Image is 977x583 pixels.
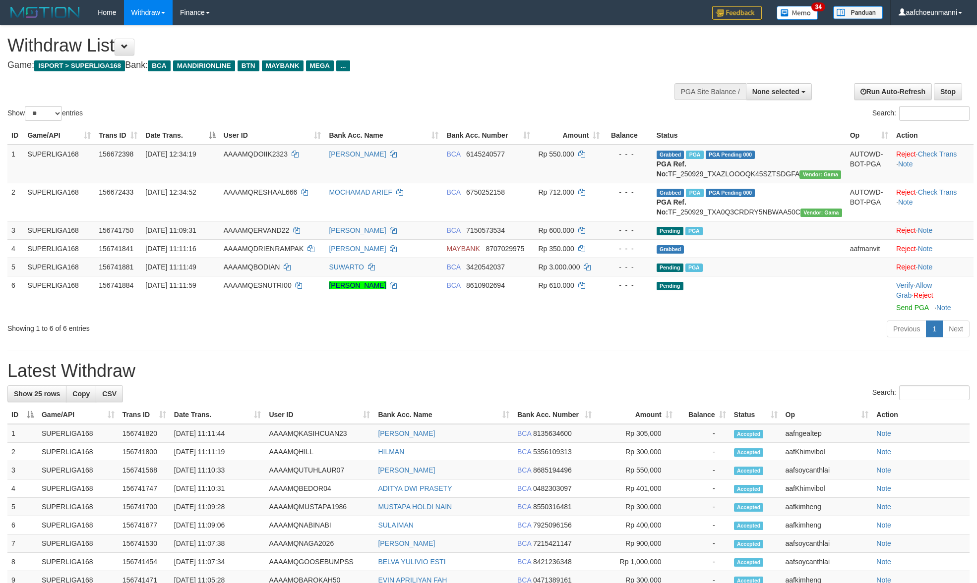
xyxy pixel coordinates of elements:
div: - - - [608,187,648,197]
span: Rp 550.000 [538,150,574,158]
span: Pending [657,264,683,272]
a: Verify [896,281,914,289]
span: [DATE] 11:11:49 [145,263,196,271]
span: 156741884 [99,281,133,289]
a: Note [936,304,951,312]
th: Status: activate to sort column ascending [730,406,782,424]
th: Amount: activate to sort column ascending [596,406,676,424]
div: - - - [608,262,648,272]
td: 156741820 [119,424,170,443]
a: BELVA YULIVIO ESTI [378,558,445,566]
span: BCA [517,521,531,529]
span: 156672433 [99,188,133,196]
span: BCA [446,281,460,289]
span: AAAAMQRESHAAL666 [224,188,298,196]
span: Copy 8685194496 to clipboard [533,466,572,474]
td: [DATE] 11:11:19 [170,443,265,461]
th: Op: activate to sort column ascending [846,126,892,145]
td: 156741568 [119,461,170,479]
img: panduan.png [833,6,883,19]
a: SUWARTO [329,263,364,271]
th: User ID: activate to sort column ascending [220,126,325,145]
td: AAAAMQHILL [265,443,374,461]
td: Rp 400,000 [596,516,676,534]
a: Note [876,448,891,456]
td: [DATE] 11:10:33 [170,461,265,479]
input: Search: [899,106,970,121]
span: AAAAMQBODIAN [224,263,280,271]
a: [PERSON_NAME] [378,429,435,437]
span: Copy [72,390,90,398]
span: BCA [517,466,531,474]
span: 156741881 [99,263,133,271]
th: Action [892,126,974,145]
a: Reject [914,291,933,299]
td: [DATE] 11:09:28 [170,498,265,516]
td: · [892,221,974,239]
span: AAAAMQERVAND22 [224,226,290,234]
span: BTN [238,60,259,71]
td: · [892,239,974,258]
span: Pending [657,282,683,290]
th: Bank Acc. Number: activate to sort column ascending [442,126,534,145]
td: 156741747 [119,479,170,498]
span: Accepted [734,522,764,530]
a: Note [876,484,891,492]
span: MAYBANK [262,60,304,71]
th: Game/API: activate to sort column ascending [38,406,119,424]
span: BCA [517,539,531,547]
b: PGA Ref. No: [657,160,686,178]
div: - - - [608,280,648,290]
a: Send PGA [896,304,928,312]
a: Run Auto-Refresh [854,83,932,100]
a: HILMAN [378,448,404,456]
td: 6 [7,516,38,534]
td: Rp 550,000 [596,461,676,479]
span: [DATE] 11:09:31 [145,226,196,234]
td: SUPERLIGA168 [23,221,95,239]
td: SUPERLIGA168 [38,479,119,498]
td: aafKhimvibol [782,443,873,461]
span: Copy 6750252158 to clipboard [466,188,505,196]
td: SUPERLIGA168 [23,258,95,276]
span: Accepted [734,540,764,548]
td: 1 [7,424,38,443]
a: Note [876,503,891,511]
a: Reject [896,188,916,196]
a: [PERSON_NAME] [329,281,386,289]
span: ... [336,60,350,71]
span: ISPORT > SUPERLIGA168 [34,60,125,71]
div: - - - [608,225,648,235]
span: Marked by aafsoycanthlai [685,227,703,235]
td: AAAAMQKASIHCUAN23 [265,424,374,443]
span: Rp 3.000.000 [538,263,580,271]
th: User ID: activate to sort column ascending [265,406,374,424]
a: Note [876,466,891,474]
th: Op: activate to sort column ascending [782,406,873,424]
span: [DATE] 12:34:19 [145,150,196,158]
td: - [676,534,730,553]
a: Check Trans [918,150,957,158]
span: [DATE] 12:34:52 [145,188,196,196]
label: Search: [872,385,970,400]
a: Stop [934,83,962,100]
td: 3 [7,221,23,239]
td: SUPERLIGA168 [23,239,95,258]
a: Previous [887,320,926,337]
span: Copy 8550316481 to clipboard [533,503,572,511]
td: 2 [7,183,23,221]
span: Copy 3420542037 to clipboard [466,263,505,271]
td: · [892,258,974,276]
td: aafsoycanthlai [782,553,873,571]
span: Marked by aafsoycanthlai [685,264,703,272]
th: Trans ID: activate to sort column ascending [95,126,141,145]
span: Accepted [734,485,764,493]
td: 4 [7,479,38,498]
td: 8 [7,553,38,571]
span: BCA [517,503,531,511]
a: Note [876,521,891,529]
td: - [676,479,730,498]
span: 156741841 [99,245,133,253]
a: Copy [66,385,96,402]
a: Note [918,263,933,271]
